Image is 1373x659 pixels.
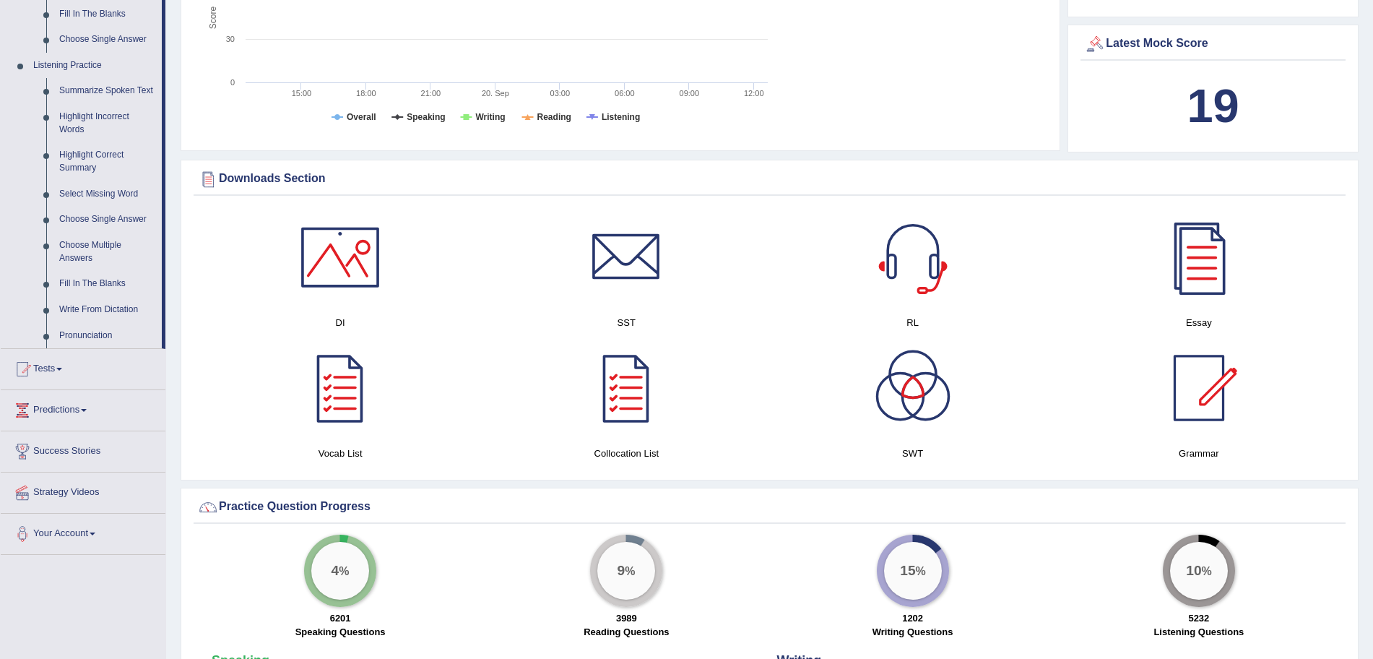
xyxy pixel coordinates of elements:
tspan: Overall [347,112,376,122]
a: Choose Single Answer [53,27,162,53]
tspan: Writing [475,112,505,122]
text: 09:00 [680,89,700,98]
strong: 3989 [616,613,637,624]
text: 0 [230,78,235,87]
div: Latest Mock Score [1084,33,1342,55]
big: 4 [332,563,339,579]
a: Highlight Correct Summary [53,142,162,181]
text: 15:00 [292,89,312,98]
h4: DI [204,315,476,330]
label: Speaking Questions [295,625,386,639]
big: 10 [1186,563,1201,579]
div: % [597,542,655,600]
tspan: 20. Sep [482,89,509,98]
text: 12:00 [744,89,764,98]
a: Your Account [1,514,165,550]
a: Select Missing Word [53,181,162,207]
a: Fill In The Blanks [53,271,162,297]
text: 03:00 [550,89,571,98]
a: Predictions [1,390,165,426]
big: 15 [900,563,915,579]
div: Downloads Section [197,168,1342,190]
text: 06:00 [615,89,635,98]
b: 19 [1187,79,1239,132]
text: 21:00 [421,89,441,98]
a: Fill In The Blanks [53,1,162,27]
label: Writing Questions [872,625,953,639]
a: Strategy Videos [1,473,165,509]
h4: Grammar [1063,446,1335,461]
a: Summarize Spoken Text [53,78,162,104]
label: Reading Questions [584,625,669,639]
div: % [884,542,942,600]
a: Highlight Incorrect Words [53,104,162,142]
a: Tests [1,349,165,385]
text: 30 [226,35,235,43]
h4: RL [777,315,1049,330]
div: % [311,542,369,600]
h4: SST [490,315,762,330]
strong: 1202 [902,613,923,624]
div: Practice Question Progress [197,496,1342,518]
a: Choose Single Answer [53,207,162,233]
tspan: Reading [537,112,571,122]
h4: SWT [777,446,1049,461]
h4: Essay [1063,315,1335,330]
label: Listening Questions [1153,625,1244,639]
strong: 6201 [330,613,351,624]
div: % [1170,542,1228,600]
h4: Collocation List [490,446,762,461]
tspan: Score [208,7,218,30]
h4: Vocab List [204,446,476,461]
a: Write From Dictation [53,297,162,323]
big: 9 [618,563,625,579]
a: Choose Multiple Answers [53,233,162,271]
a: Pronunciation [53,323,162,349]
tspan: Listening [602,112,640,122]
text: 18:00 [356,89,376,98]
strong: 5232 [1188,613,1209,624]
tspan: Speaking [407,112,445,122]
a: Success Stories [1,431,165,468]
a: Listening Practice [27,53,162,79]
